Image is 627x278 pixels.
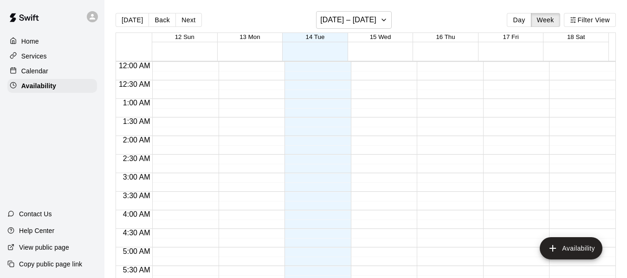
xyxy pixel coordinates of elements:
span: 1:30 AM [121,117,153,125]
p: View public page [19,243,69,252]
button: 16 Thu [436,33,455,40]
a: Home [7,34,97,48]
span: 5:00 AM [121,247,153,255]
p: Calendar [21,66,48,76]
button: add [540,237,602,259]
p: Availability [21,81,56,91]
button: Day [507,13,531,27]
p: Services [21,52,47,61]
span: 3:00 AM [121,173,153,181]
span: 4:30 AM [121,229,153,237]
button: 14 Tue [306,33,325,40]
button: 17 Fri [503,33,519,40]
p: Home [21,37,39,46]
a: Services [7,49,97,63]
button: Week [531,13,560,27]
button: 13 Mon [239,33,260,40]
span: 2:30 AM [121,155,153,162]
p: Help Center [19,226,54,235]
button: Back [149,13,176,27]
a: Availability [7,79,97,93]
button: 18 Sat [567,33,585,40]
button: [DATE] [116,13,149,27]
h6: [DATE] – [DATE] [320,13,376,26]
button: [DATE] – [DATE] [316,11,392,29]
button: Next [175,13,201,27]
span: 4:00 AM [121,210,153,218]
button: 15 Wed [370,33,391,40]
button: 12 Sun [175,33,194,40]
a: Calendar [7,64,97,78]
p: Copy public page link [19,259,82,269]
span: 12:00 AM [116,62,153,70]
p: Contact Us [19,209,52,219]
span: 3:30 AM [121,192,153,200]
span: 5:30 AM [121,266,153,274]
span: 2:00 AM [121,136,153,144]
span: 12:30 AM [116,80,153,88]
button: Filter View [564,13,616,27]
span: 1:00 AM [121,99,153,107]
